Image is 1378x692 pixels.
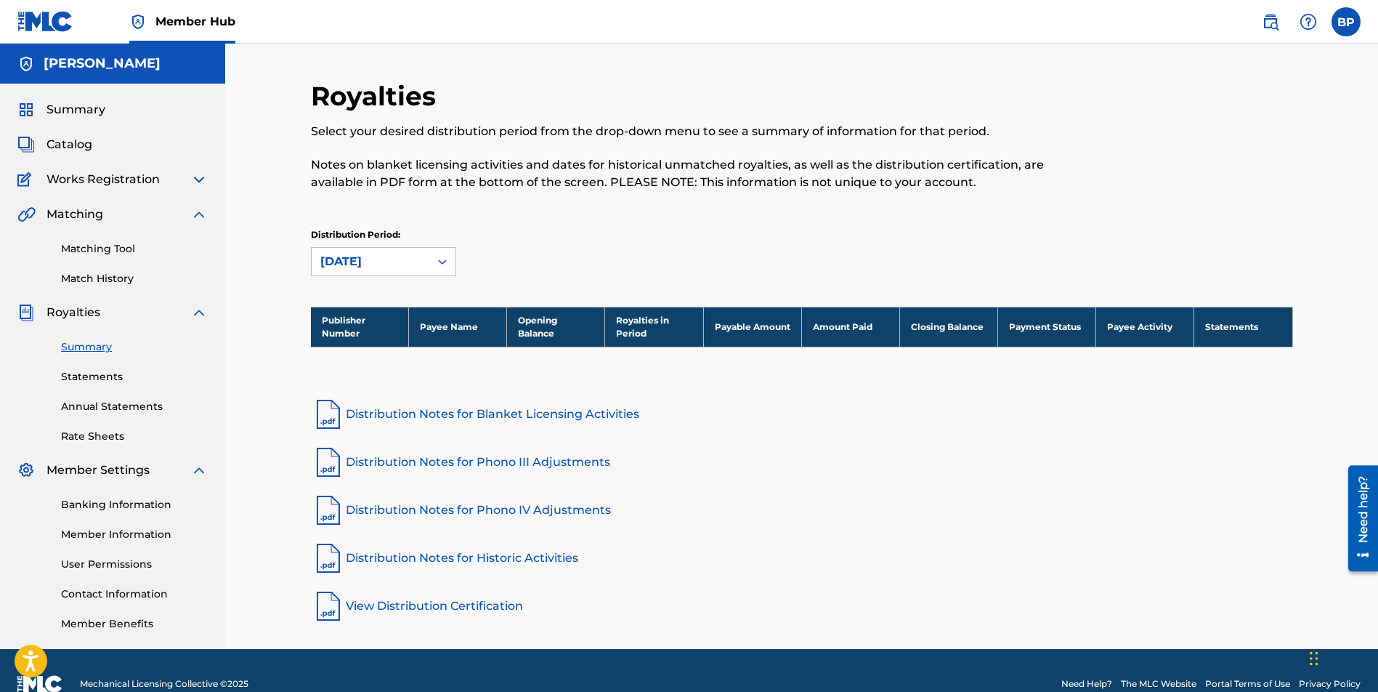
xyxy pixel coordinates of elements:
a: Statements [61,369,208,385]
th: Payable Amount [703,307,801,347]
iframe: Chat Widget [1305,622,1378,692]
a: Member Benefits [61,616,208,632]
img: help [1300,13,1317,31]
img: MLC Logo [17,11,73,32]
th: Payee Name [409,307,507,347]
a: Portal Terms of Use [1205,677,1290,691]
a: CatalogCatalog [17,136,92,153]
img: Top Rightsholder [129,13,147,31]
th: Closing Balance [899,307,997,347]
img: Works Registration [17,171,36,188]
th: Payee Activity [1096,307,1194,347]
img: expand [190,171,208,188]
div: Help [1294,7,1323,36]
img: expand [190,462,208,479]
span: Royalties [46,304,100,321]
a: Match History [61,271,208,286]
span: Works Registration [46,171,160,188]
p: Notes on blanket licensing activities and dates for historical unmatched royalties, as well as th... [311,156,1067,191]
div: Drag [1310,637,1318,680]
img: pdf [311,493,346,528]
a: Rate Sheets [61,429,208,444]
img: expand [190,206,208,223]
img: pdf [311,445,346,480]
span: Matching [46,206,103,223]
iframe: Resource Center [1337,459,1378,576]
img: expand [190,304,208,321]
div: [DATE] [320,253,421,270]
th: Amount Paid [801,307,899,347]
img: Summary [17,101,35,118]
a: Distribution Notes for Historic Activities [311,541,1293,576]
th: Statements [1194,307,1292,347]
th: Payment Status [997,307,1095,347]
a: Public Search [1256,7,1285,36]
a: Privacy Policy [1299,677,1361,691]
h5: Brian c Poole [44,55,161,72]
a: Need Help? [1061,677,1112,691]
th: Publisher Number [311,307,409,347]
img: Royalties [17,304,35,321]
a: User Permissions [61,557,208,572]
img: Catalog [17,136,35,153]
a: Contact Information [61,587,208,602]
img: Accounts [17,55,35,73]
span: Member Hub [155,13,235,30]
img: pdf [311,589,346,624]
img: Matching [17,206,36,223]
span: Member Settings [46,462,150,479]
a: Summary [61,339,208,355]
span: Mechanical Licensing Collective © 2025 [80,677,248,691]
a: Banking Information [61,497,208,512]
img: Member Settings [17,462,35,479]
span: Summary [46,101,105,118]
p: Select your desired distribution period from the drop-down menu to see a summary of information f... [311,123,1067,140]
a: SummarySummary [17,101,105,118]
th: Royalties in Period [605,307,703,347]
a: Distribution Notes for Phono III Adjustments [311,445,1293,480]
span: Catalog [46,136,92,153]
a: Distribution Notes for Blanket Licensing Activities [311,397,1293,432]
a: Distribution Notes for Phono IV Adjustments [311,493,1293,528]
div: User Menu [1332,7,1361,36]
p: Distribution Period: [311,228,456,241]
th: Opening Balance [507,307,605,347]
a: Matching Tool [61,241,208,257]
a: View Distribution Certification [311,589,1293,624]
a: Member Information [61,527,208,542]
img: pdf [311,541,346,576]
a: Annual Statements [61,399,208,414]
img: search [1262,13,1279,31]
img: pdf [311,397,346,432]
h2: Royalties [311,80,443,113]
a: The MLC Website [1121,677,1196,691]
